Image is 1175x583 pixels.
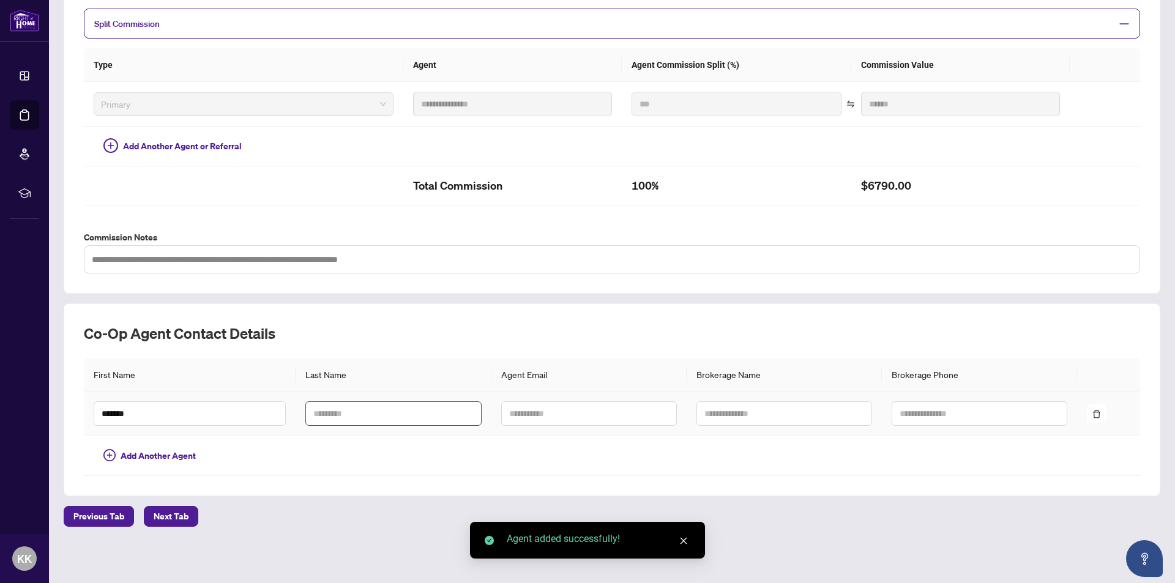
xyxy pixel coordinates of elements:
span: close [679,537,688,545]
th: Brokerage Name [687,358,882,392]
div: Split Commission [84,9,1140,39]
label: Commission Notes [84,231,1140,244]
span: Previous Tab [73,507,124,526]
a: Close [677,534,690,548]
h2: Co-op Agent Contact Details [84,324,1140,343]
span: KK [17,550,32,567]
button: Add Another Agent [94,446,206,466]
span: Primary [101,95,386,113]
th: Last Name [296,358,491,392]
span: Next Tab [154,507,188,526]
th: Agent Email [491,358,687,392]
span: minus [1119,18,1130,29]
button: Next Tab [144,506,198,527]
span: Split Commission [94,18,160,29]
th: Type [84,48,403,82]
button: Open asap [1126,540,1163,577]
button: Add Another Agent or Referral [94,136,252,156]
th: First Name [84,358,296,392]
span: Add Another Agent [121,449,196,462]
th: Commission Value [851,48,1070,82]
span: Add Another Agent or Referral [123,139,242,153]
button: Previous Tab [64,506,134,527]
th: Agent [403,48,622,82]
th: Brokerage Phone [882,358,1077,392]
h2: 100% [632,176,841,196]
img: logo [10,9,39,32]
th: Agent Commission Split (%) [622,48,851,82]
span: check-circle [485,536,494,545]
span: swap [846,100,855,108]
span: delete [1092,410,1101,418]
h2: Total Commission [413,176,612,196]
span: plus-circle [103,449,116,461]
div: Agent added successfully! [507,532,690,546]
h2: $6790.00 [861,176,1060,196]
span: plus-circle [103,138,118,153]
